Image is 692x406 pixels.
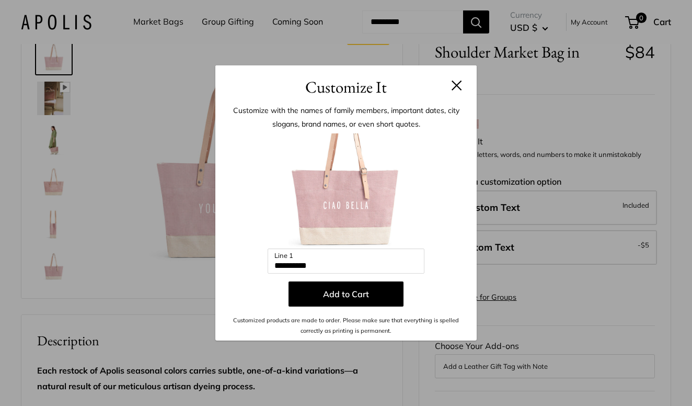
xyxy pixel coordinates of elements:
p: Customize with the names of family members, important dates, city slogans, brand names, or even s... [231,104,461,131]
img: customizer-prod [289,133,403,249]
h3: Customize It [231,75,461,99]
p: Customized products are made to order. Please make sure that everything is spelled correctly as p... [231,315,461,336]
iframe: Sign Up via Text for Offers [8,366,112,398]
button: Add to Cart [289,281,403,307]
